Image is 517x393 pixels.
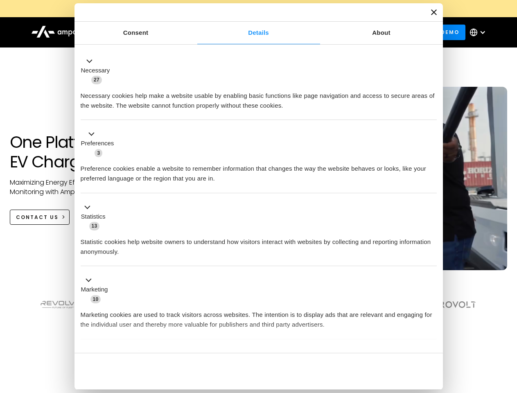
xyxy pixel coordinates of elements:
[81,276,113,304] button: Marketing (10)
[91,76,102,84] span: 27
[81,285,108,294] label: Marketing
[10,178,165,196] p: Maximizing Energy Efficiency, Uptime, and 24/7 Monitoring with Ampcontrol Solutions
[81,139,114,148] label: Preferences
[10,132,165,172] h1: One Platform for EV Charging Hubs
[197,22,320,44] a: Details
[89,222,100,230] span: 13
[90,295,101,303] span: 10
[319,359,436,383] button: Okay
[81,202,111,231] button: Statistics (13)
[81,56,115,85] button: Necessary (27)
[81,158,437,183] div: Preference cookies enable a website to remember information that changes the way the website beha...
[75,4,443,13] a: New Webinars: Register to Upcoming WebinarsREGISTER HERE
[81,304,437,330] div: Marketing cookies are used to track visitors across websites. The intention is to display ads tha...
[428,301,476,308] img: Aerovolt Logo
[16,214,59,221] div: CONTACT US
[81,85,437,111] div: Necessary cookies help make a website usable by enabling basic functions like page navigation and...
[95,149,102,157] span: 3
[75,22,197,44] a: Consent
[135,350,143,358] span: 2
[81,231,437,257] div: Statistic cookies help website owners to understand how visitors interact with websites by collec...
[320,22,443,44] a: About
[81,129,119,158] button: Preferences (3)
[81,348,148,359] button: Unclassified (2)
[81,212,106,221] label: Statistics
[81,66,110,75] label: Necessary
[431,9,437,15] button: Close banner
[10,210,70,225] a: CONTACT US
